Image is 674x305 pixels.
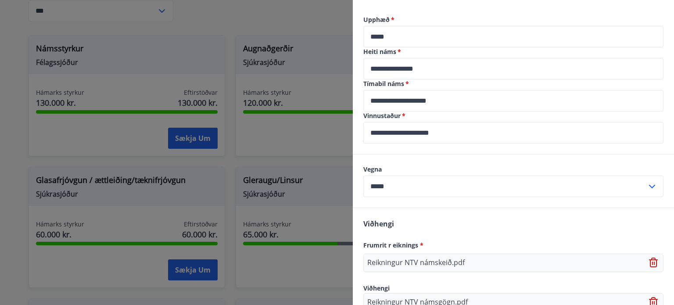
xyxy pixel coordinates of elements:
p: Reikningur NTV námskeið.pdf [367,258,465,268]
label: Vinnustaður [363,111,663,120]
span: Viðhengi [363,219,394,229]
div: Tímabil náms [363,90,663,111]
label: Tímabil náms [363,79,663,88]
div: Vinnustaður [363,122,663,144]
div: Heiti náms [363,58,663,79]
span: Frumrit r eiknings [363,241,423,249]
label: Heiti náms [363,47,663,56]
label: Vegna [363,165,663,174]
label: Upphæð [363,15,663,24]
div: Upphæð [363,26,663,47]
span: Viðhengi [363,284,390,292]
